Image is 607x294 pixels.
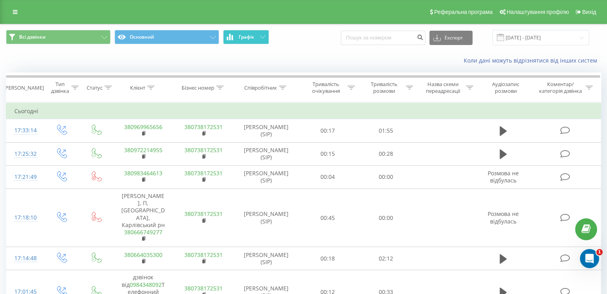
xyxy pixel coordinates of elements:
[537,81,583,94] div: Коментар/категорія дзвінка
[14,146,36,162] div: 17:25:32
[341,31,425,45] input: Пошук за номером
[357,247,415,270] td: 02:12
[124,228,162,236] a: 380666749277
[582,9,596,15] span: Вихід
[182,84,214,91] div: Бізнес номер
[184,123,223,131] a: 380738172531
[124,251,162,259] a: 380664035300
[130,281,162,288] a: 0984348092
[464,57,601,64] a: Коли дані можуть відрізнятися вiд інших систем
[306,81,346,94] div: Тривалість очікування
[357,142,415,165] td: 00:28
[234,119,299,142] td: [PERSON_NAME] (SIP)
[223,30,269,44] button: Графік
[184,146,223,154] a: 380738172531
[357,188,415,247] td: 00:00
[299,188,357,247] td: 00:45
[6,30,111,44] button: Всі дзвінки
[422,81,464,94] div: Назва схеми переадресації
[506,9,569,15] span: Налаштування профілю
[234,188,299,247] td: [PERSON_NAME] (SIP)
[19,34,45,40] span: Всі дзвінки
[4,84,44,91] div: [PERSON_NAME]
[184,210,223,218] a: 380738172531
[482,81,529,94] div: Аудіозапис розмови
[87,84,103,91] div: Статус
[299,142,357,165] td: 00:15
[130,84,145,91] div: Клієнт
[488,210,519,225] span: Розмова не відбулась
[234,165,299,188] td: [PERSON_NAME] (SIP)
[14,251,36,266] div: 17:14:48
[244,84,277,91] div: Співробітник
[124,123,162,131] a: 380969965656
[488,169,519,184] span: Розмова не відбулась
[14,123,36,138] div: 17:33:14
[115,30,219,44] button: Основний
[429,31,473,45] button: Експорт
[357,165,415,188] td: 00:00
[124,169,162,177] a: 380983464613
[184,169,223,177] a: 380738172531
[234,142,299,165] td: [PERSON_NAME] (SIP)
[124,146,162,154] a: 380972214955
[6,103,601,119] td: Сьогодні
[14,169,36,185] div: 17:21:49
[596,249,603,255] span: 1
[299,119,357,142] td: 00:17
[434,9,493,15] span: Реферальна програма
[113,188,173,247] td: [PERSON_NAME], П, [GEOGRAPHIC_DATA], Карлівський рн
[184,284,223,292] a: 380738172531
[239,34,254,40] span: Графік
[14,210,36,225] div: 17:18:10
[580,249,599,268] iframe: Intercom live chat
[299,247,357,270] td: 00:18
[50,81,69,94] div: Тип дзвінка
[357,119,415,142] td: 01:55
[299,165,357,188] td: 00:04
[364,81,404,94] div: Тривалість розмови
[234,247,299,270] td: [PERSON_NAME] (SIP)
[184,251,223,259] a: 380738172531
